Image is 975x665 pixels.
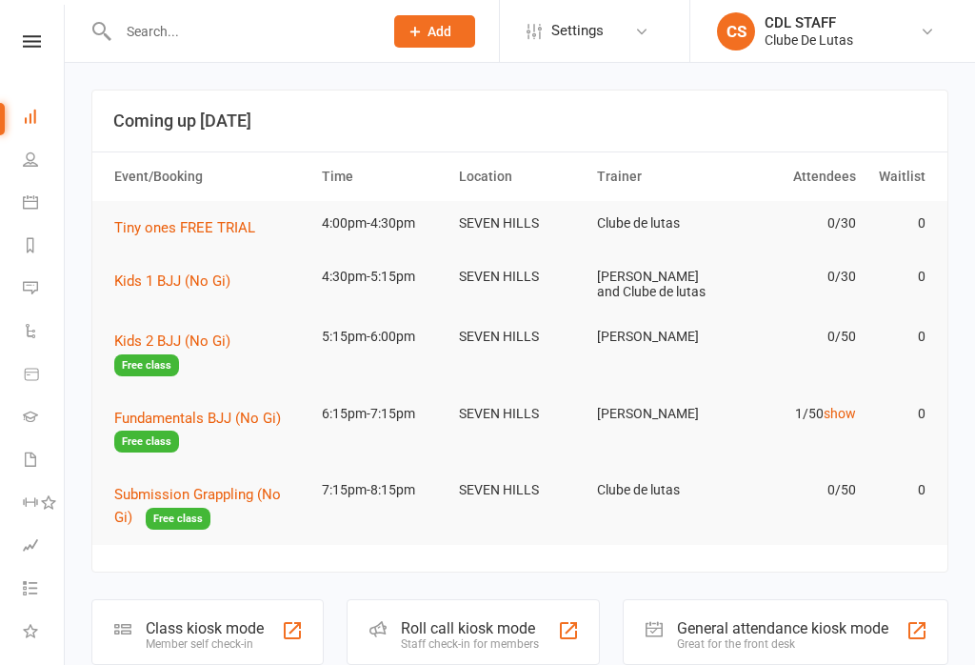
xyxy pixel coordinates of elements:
th: Attendees [726,152,865,201]
div: CDL STAFF [765,14,853,31]
td: SEVEN HILLS [450,468,588,513]
div: Staff check-in for members [401,637,539,651]
td: 0 [865,201,933,246]
td: SEVEN HILLS [450,392,588,436]
div: CS [717,12,755,50]
div: Clube De Lutas [765,31,853,49]
td: 7:15pm-8:15pm [313,468,451,513]
div: Class kiosk mode [146,619,264,637]
td: [PERSON_NAME] [588,314,726,359]
td: SEVEN HILLS [450,201,588,246]
a: Product Sales [23,354,66,397]
td: 4:00pm-4:30pm [313,201,451,246]
div: Great for the front desk [677,637,888,651]
a: What's New [23,612,66,655]
td: 1/50 [726,392,865,436]
th: Time [313,152,451,201]
h3: Coming up [DATE] [113,111,926,131]
a: Dashboard [23,97,66,140]
button: Fundamentals BJJ (No Gi)Free class [114,407,305,453]
td: [PERSON_NAME] and Clube de lutas [588,254,726,314]
a: show [824,406,856,421]
div: General attendance kiosk mode [677,619,888,637]
td: Clube de lutas [588,201,726,246]
td: Clube de lutas [588,468,726,513]
td: 6:15pm-7:15pm [313,392,451,436]
span: Fundamentals BJJ (No Gi) [114,410,281,427]
div: Roll call kiosk mode [401,619,539,637]
a: Assessments [23,526,66,569]
td: 0 [865,314,933,359]
td: 0/30 [726,254,865,299]
a: Reports [23,226,66,269]
span: Tiny ones FREE TRIAL [114,219,255,236]
span: Submission Grappling (No Gi) [114,486,281,526]
td: 0 [865,254,933,299]
span: Free class [146,508,210,530]
span: Kids 1 BJJ (No Gi) [114,272,230,290]
span: Add [428,24,451,39]
button: Add [394,15,475,48]
td: 0/50 [726,468,865,513]
span: Free class [114,431,179,453]
th: Waitlist [865,152,933,201]
td: 0/50 [726,314,865,359]
button: Submission Grappling (No Gi)Free class [114,483,305,530]
td: SEVEN HILLS [450,254,588,299]
a: Calendar [23,183,66,226]
td: 0/30 [726,201,865,246]
td: SEVEN HILLS [450,314,588,359]
th: Trainer [588,152,726,201]
th: Event/Booking [106,152,313,201]
a: People [23,140,66,183]
button: Kids 2 BJJ (No Gi)Free class [114,330,305,376]
td: 0 [865,468,933,513]
td: 4:30pm-5:15pm [313,254,451,299]
div: Member self check-in [146,637,264,651]
input: Search... [112,18,369,45]
span: Free class [114,354,179,376]
span: Kids 2 BJJ (No Gi) [114,332,230,350]
td: 0 [865,392,933,436]
th: Location [450,152,588,201]
button: Tiny ones FREE TRIAL [114,216,269,239]
td: 5:15pm-6:00pm [313,314,451,359]
button: Kids 1 BJJ (No Gi) [114,270,244,292]
td: [PERSON_NAME] [588,392,726,436]
span: Settings [551,10,604,52]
